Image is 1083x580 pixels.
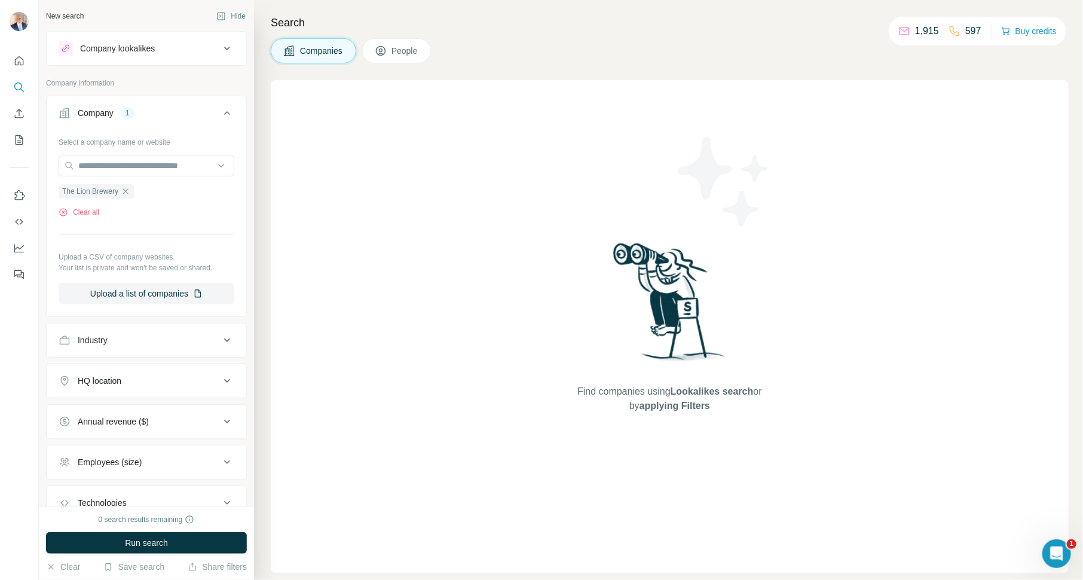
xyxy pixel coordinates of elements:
div: Select a company name or website [59,132,234,148]
span: The Lion Brewery [62,186,118,197]
button: Search [10,77,29,98]
span: 1 [1067,539,1076,549]
div: 1 [121,108,134,118]
button: Quick start [10,50,29,72]
div: Annual revenue ($) [78,416,149,428]
button: Feedback [10,264,29,285]
iframe: Intercom live chat [1042,539,1071,568]
button: Run search [46,532,247,554]
div: 0 search results remaining [99,514,195,525]
button: Enrich CSV [10,103,29,124]
span: applying Filters [640,401,710,411]
button: Use Surfe API [10,211,29,233]
button: Hide [208,7,254,25]
div: Company lookalikes [80,42,155,54]
span: Find companies using or by [574,384,765,413]
div: HQ location [78,375,121,387]
span: Lookalikes search [671,386,754,396]
button: Share filters [188,561,247,573]
button: My lists [10,129,29,151]
button: Industry [47,326,246,355]
div: New search [46,11,84,22]
div: Industry [78,334,108,346]
button: Company1 [47,99,246,132]
button: Save search [103,561,164,573]
img: Surfe Illustration - Woman searching with binoculars [608,240,732,373]
h4: Search [271,14,1069,31]
div: Employees (size) [78,456,142,468]
p: Company information [46,78,247,88]
p: 1,915 [915,24,939,38]
div: Company [78,107,114,119]
div: Technologies [78,497,127,509]
span: Run search [125,537,168,549]
button: Dashboard [10,237,29,259]
button: Technologies [47,489,246,517]
button: Annual revenue ($) [47,407,246,436]
button: HQ location [47,367,246,395]
img: Avatar [10,12,29,31]
button: Use Surfe on LinkedIn [10,185,29,206]
button: Buy credits [1001,23,1057,39]
button: Clear all [59,207,99,218]
button: Clear [46,561,80,573]
p: Your list is private and won't be saved or shared. [59,262,234,273]
span: Companies [300,45,344,57]
img: Surfe Illustration - Stars [670,128,778,236]
p: Upload a CSV of company websites. [59,252,234,262]
p: 597 [965,24,981,38]
span: People [391,45,419,57]
button: Employees (size) [47,448,246,477]
button: Upload a list of companies [59,283,234,304]
button: Company lookalikes [47,34,246,63]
